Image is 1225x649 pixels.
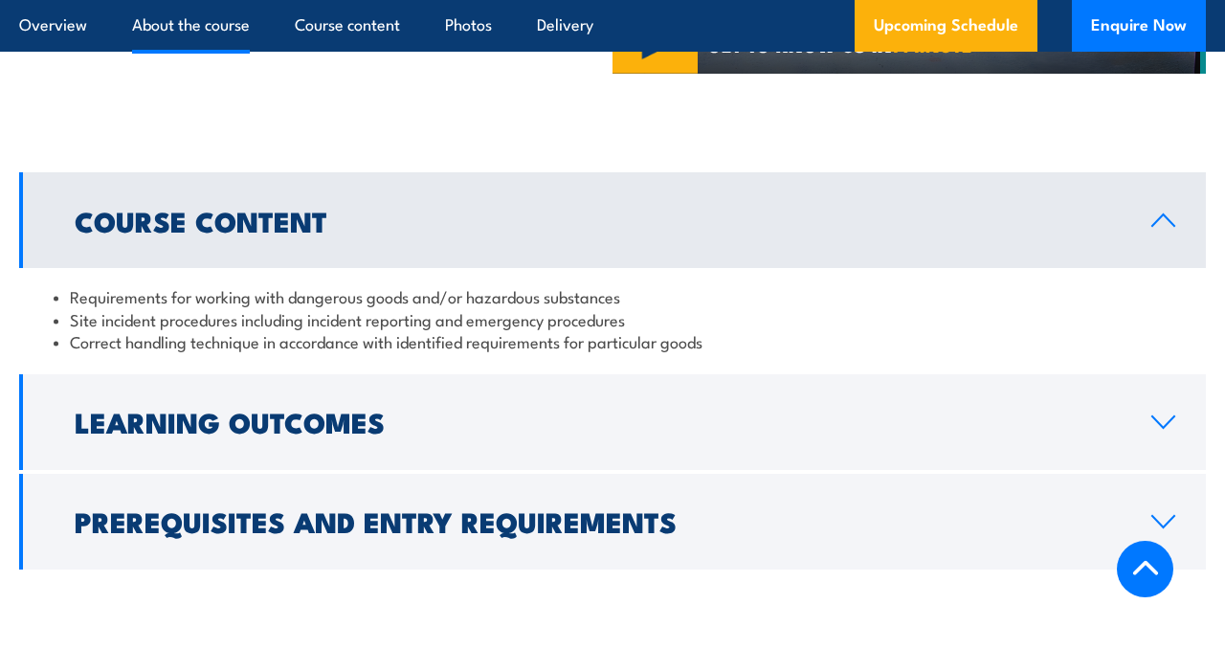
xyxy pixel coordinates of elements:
[75,409,1121,434] h2: Learning Outcomes
[19,172,1206,268] a: Course Content
[707,36,972,54] span: GET TO KNOW US IN
[54,285,1171,307] li: Requirements for working with dangerous goods and/or hazardous substances
[75,508,1121,533] h2: Prerequisites and Entry Requirements
[892,31,972,58] strong: 1 MINUTE
[75,208,1121,233] h2: Course Content
[19,474,1206,570] a: Prerequisites and Entry Requirements
[54,308,1171,330] li: Site incident procedures including incident reporting and emergency procedures
[54,330,1171,352] li: Correct handling technique in accordance with identified requirements for particular goods
[19,374,1206,470] a: Learning Outcomes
